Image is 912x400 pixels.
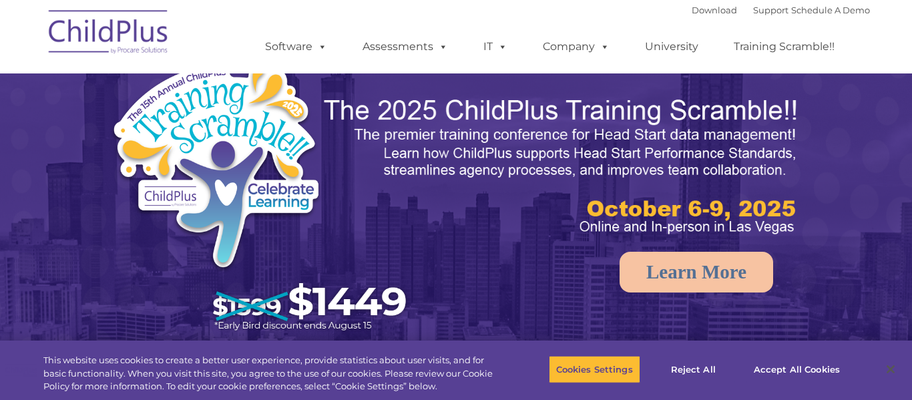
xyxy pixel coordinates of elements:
a: Schedule A Demo [791,5,870,15]
a: Download [692,5,737,15]
img: ChildPlus by Procare Solutions [42,1,176,67]
a: University [632,33,712,60]
button: Cookies Settings [549,355,640,383]
a: Company [529,33,623,60]
div: This website uses cookies to create a better user experience, provide statistics about user visit... [43,354,501,393]
button: Accept All Cookies [746,355,847,383]
a: Support [753,5,788,15]
a: Learn More [620,252,773,292]
button: Reject All [652,355,735,383]
button: Close [876,355,905,384]
font: | [692,5,870,15]
a: Software [252,33,340,60]
a: Training Scramble!! [720,33,848,60]
a: Assessments [349,33,461,60]
a: IT [470,33,521,60]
